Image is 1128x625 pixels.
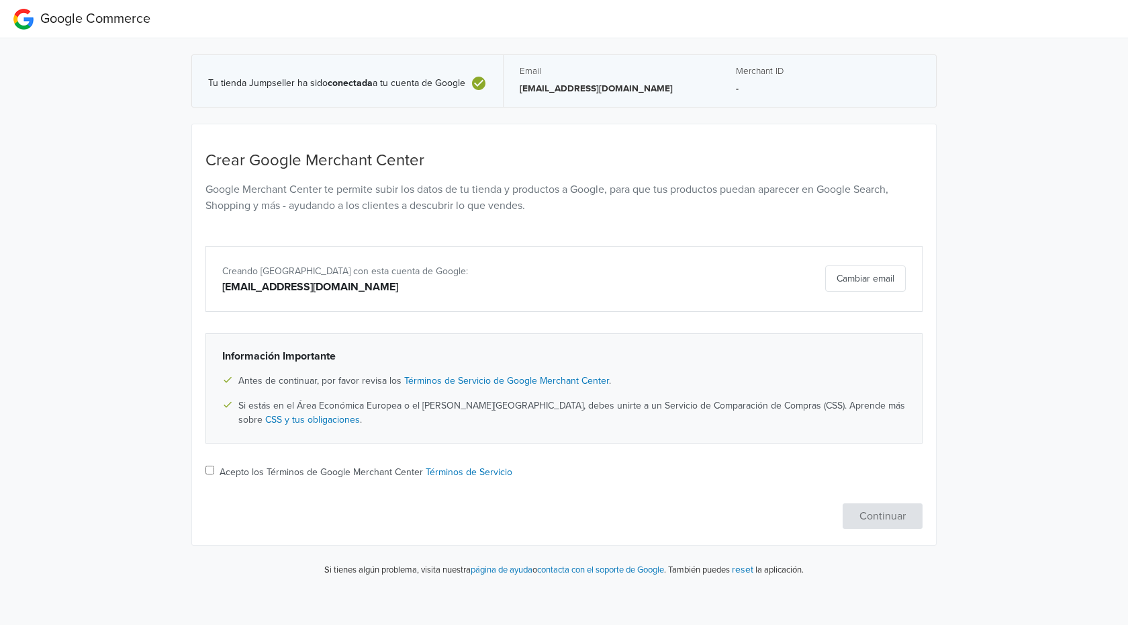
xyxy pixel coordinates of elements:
[736,66,920,77] h5: Merchant ID
[324,564,666,577] p: Si tienes algún problema, visita nuestra o .
[520,82,704,95] p: [EMAIL_ADDRESS][DOMAIN_NAME]
[736,82,920,95] p: -
[222,350,906,363] h6: Información Importante
[471,565,532,575] a: página de ayuda
[426,466,512,478] a: Términos de Servicio
[265,414,360,425] a: CSS y tus obligaciones
[238,374,611,388] span: Antes de continuar, por favor revisa los .
[328,77,373,89] b: conectada
[222,279,671,295] div: [EMAIL_ADDRESS][DOMAIN_NAME]
[732,562,753,577] button: reset
[205,151,923,171] h4: Crear Google Merchant Center
[404,375,609,386] a: Términos de Servicio de Google Merchant Center
[520,66,704,77] h5: Email
[222,265,468,277] span: Creando [GEOGRAPHIC_DATA] con esta cuenta de Google:
[208,78,465,89] span: Tu tienda Jumpseller ha sido a tu cuenta de Google
[40,11,150,27] span: Google Commerce
[220,465,512,479] label: Acepto los Términos de Google Merchant Center
[825,265,906,292] button: Cambiar email
[666,562,804,577] p: También puedes la aplicación.
[537,565,664,575] a: contacta con el soporte de Google
[238,399,906,427] span: Si estás en el Área Económica Europea o el [PERSON_NAME][GEOGRAPHIC_DATA], debes unirte a un Serv...
[205,181,923,214] p: Google Merchant Center te permite subir los datos de tu tienda y productos a Google, para que tus...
